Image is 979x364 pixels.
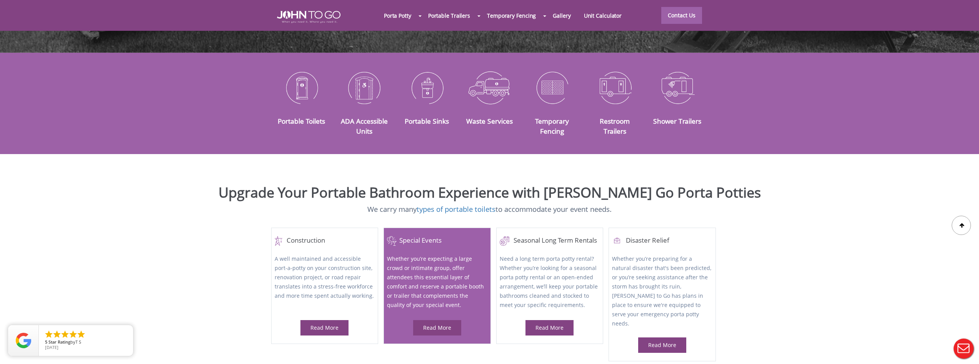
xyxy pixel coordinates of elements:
a: Portable Toilets [278,116,325,126]
img: Portable-Sinks-icon_N.png [401,67,452,107]
a: Contact Us [661,7,702,24]
a: Read More [423,324,451,331]
p: Whether you’re preparing for a natural disaster that's been predicted, or you’re seeking assistan... [612,254,712,328]
img: JOHN to go [277,11,340,23]
a: Gallery [546,7,577,24]
a: Waste Services [466,116,513,126]
li:  [52,330,62,339]
p: We carry many to accommodate your event needs. [6,204,973,215]
img: Temporary-Fencing-cion_N.png [527,67,578,107]
a: ADA Accessible Units [341,116,388,136]
img: Restroom-Trailers-icon_N.png [589,67,640,107]
a: Portable Sinks [405,116,449,126]
li:  [68,330,78,339]
a: Shower Trailers [653,116,701,126]
a: Seasonal Long Term Rentals [500,236,600,246]
img: ADA-Accessible-Units-icon_N.png [339,67,390,107]
a: Temporary Fencing [480,7,542,24]
li:  [60,330,70,339]
li:  [77,330,86,339]
h4: Disaster Relief [612,236,712,246]
a: Portable Trailers [422,7,477,24]
a: Read More [310,324,339,331]
img: Shower-Trailers-icon_N.png [652,67,703,107]
span: by [45,340,127,345]
a: Read More [535,324,564,331]
span: Star Rating [48,339,70,345]
p: Whether you’re expecting a large crowd or intimate group, offer attendees this essential layer of... [387,254,487,311]
img: Portable-Toilets-icon_N.png [276,67,327,107]
a: Read More [648,341,676,349]
a: Special Events [387,236,487,246]
img: Waste-Services-icon_N.png [464,67,515,107]
img: Review Rating [16,333,31,348]
a: types of portable toilets [417,204,495,214]
h2: Upgrade Your Portable Bathroom Experience with [PERSON_NAME] Go Porta Potties [6,185,973,200]
p: Need a long term porta potty rental? Whether you’re looking for a seasonal porta potty rental or ... [500,254,600,311]
a: Unit Calculator [577,7,629,24]
a: Restroom Trailers [600,116,630,136]
p: A well maintained and accessible port-a-potty on your construction site, renovation project, or r... [275,254,375,311]
span: [DATE] [45,344,58,350]
a: Porta Potty [377,7,418,24]
button: Live Chat [948,333,979,364]
li:  [44,330,53,339]
a: Temporary Fencing [535,116,569,136]
span: 5 [45,339,47,345]
span: T S [75,339,81,345]
a: Construction [275,236,375,246]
